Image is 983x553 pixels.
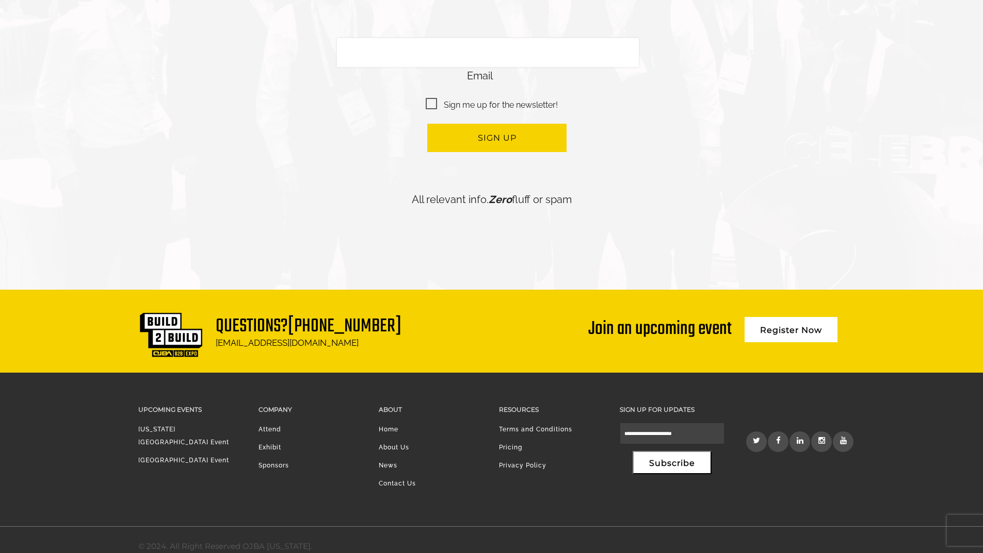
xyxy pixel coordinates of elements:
[633,451,712,474] button: Subscribe
[138,457,229,464] a: [GEOGRAPHIC_DATA] Event
[259,462,289,469] a: Sponsors
[379,480,416,487] a: Contact Us
[13,156,188,309] textarea: Type your message and click 'Submit'
[151,317,187,331] em: Submit
[588,312,732,339] div: Join an upcoming event
[427,124,567,152] button: Sign up
[216,338,359,348] a: [EMAIL_ADDRESS][DOMAIN_NAME]
[54,58,173,71] div: Leave a message
[259,404,363,415] h3: Company
[234,18,750,191] form: Contact form
[259,444,281,451] a: Exhibit
[13,126,188,148] input: Enter your email address
[499,462,546,469] a: Privacy Policy
[499,426,572,433] a: Terms and Conditions
[745,317,837,342] a: Register Now
[379,444,409,451] a: About Us
[467,70,493,82] label: Email
[499,404,604,415] h3: Resources
[288,312,401,341] a: [PHONE_NUMBER]
[426,98,558,111] span: Sign me up for the newsletter!
[379,404,484,415] h3: About
[499,444,522,451] a: Pricing
[138,404,243,415] h3: Upcoming Events
[620,404,724,415] h3: Sign up for updates
[169,5,194,30] div: Minimize live chat window
[216,317,401,336] h1: Questions?
[138,191,845,209] p: All relevant info. fluff or spam
[13,95,188,118] input: Enter your last name
[138,540,312,553] div: © 2024. All Right Reserved OJBA [US_STATE].
[259,426,281,433] a: Attend
[489,193,512,206] em: Zero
